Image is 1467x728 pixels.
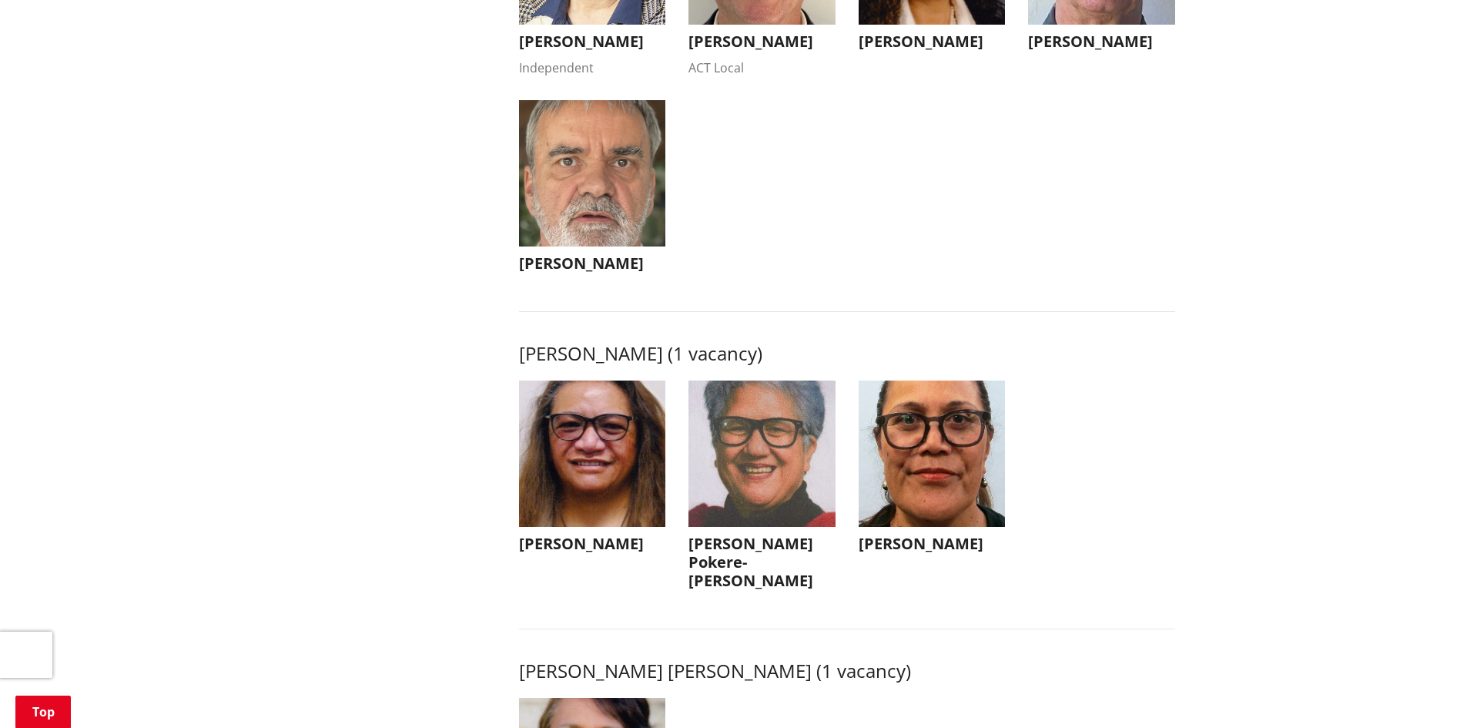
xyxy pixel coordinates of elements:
img: WO-W-RA__DIXON-HARRIS_E__sDJF2 [859,381,1006,528]
h3: [PERSON_NAME] [519,32,666,51]
h3: [PERSON_NAME] [859,32,1006,51]
a: Top [15,696,71,728]
h3: [PERSON_NAME] [1028,32,1175,51]
h3: [PERSON_NAME] [519,254,666,273]
button: [PERSON_NAME] [519,100,666,281]
h3: [PERSON_NAME] [519,535,666,553]
img: WO-W-RA__POKERE-PHILLIPS_D__pS5sY [688,381,836,528]
h3: [PERSON_NAME] [859,535,1006,553]
h3: [PERSON_NAME] [PERSON_NAME] (1 vacancy) [519,660,1175,683]
iframe: Messenger Launcher [1396,663,1452,719]
img: WO-W-RA__ELLIS_R__GmtMW [519,381,666,528]
button: [PERSON_NAME] [859,381,1006,562]
button: [PERSON_NAME] Pokere-[PERSON_NAME] [688,381,836,599]
div: ACT Local [688,59,836,77]
button: [PERSON_NAME] [519,381,666,562]
h3: [PERSON_NAME] [688,32,836,51]
div: Independent [519,59,666,77]
h3: [PERSON_NAME] Pokere-[PERSON_NAME] [688,535,836,590]
h3: [PERSON_NAME] (1 vacancy) [519,343,1175,365]
img: WO-W-TW__MANSON_M__dkdhr [519,100,666,247]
